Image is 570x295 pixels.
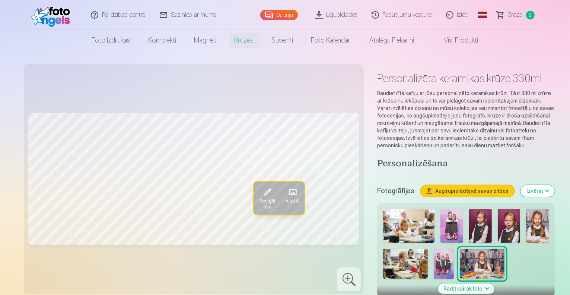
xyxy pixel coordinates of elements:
[140,30,185,51] a: Komplekti
[281,182,304,214] button: Aizstāt
[437,283,494,294] button: Rādīt vairāk foto
[377,90,555,149] p: Baudiet rīta kafiju ar jūsu personalizēto keramikas krūzi. Tā ir 330 ml krūze ar krāsainu iekšpus...
[285,198,300,204] span: Aizstāt
[423,30,487,51] a: Visi produkti
[420,185,515,197] button: Augšupielādējiet savas bildes
[260,10,298,20] a: Galerija
[377,158,555,170] h4: Personalizēšana
[302,30,361,51] a: Foto kalendāri
[185,30,226,51] a: Magnēti
[377,72,555,85] h1: Personalizēta keramikas krūze 330ml
[377,186,414,196] h5: Fotogrāfijas
[526,11,535,19] span: 0
[263,30,302,51] a: Suvenīri
[361,30,423,51] a: Atslēgu piekariņi
[520,185,555,197] button: Izvērst
[258,198,276,210] span: Rediģēt foto
[83,30,140,51] a: Foto izdrukas
[254,182,281,214] button: Rediģēt foto
[508,10,523,19] span: Grozs
[31,3,74,27] img: /fa1
[226,30,263,51] a: Krūzes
